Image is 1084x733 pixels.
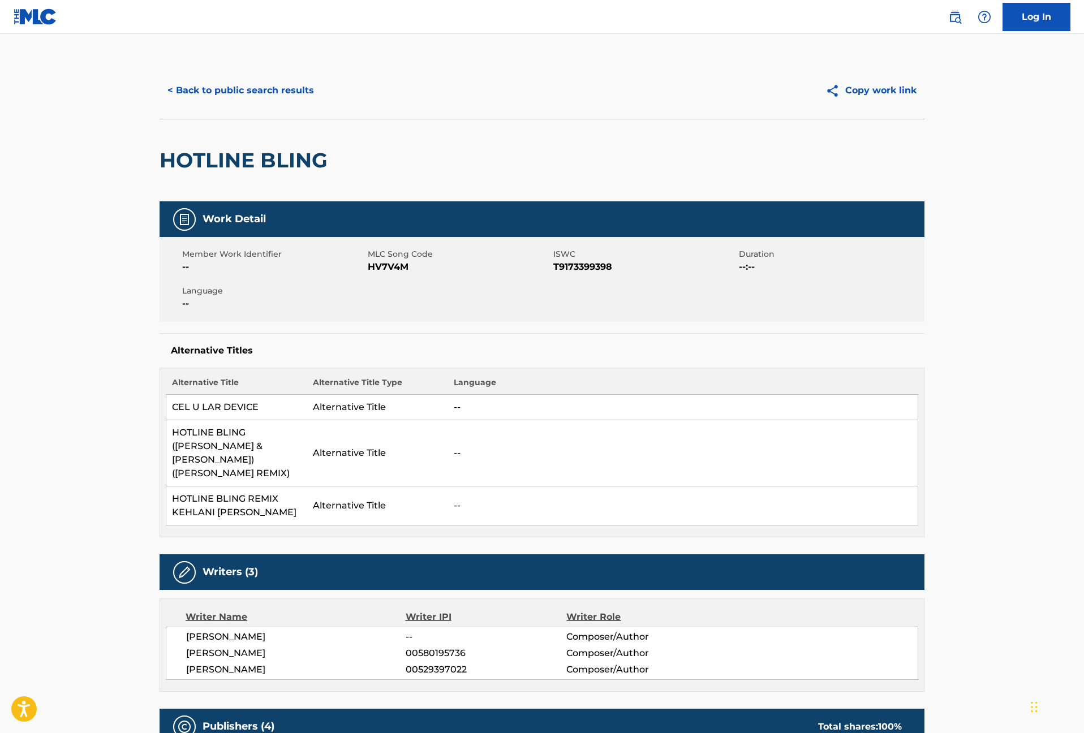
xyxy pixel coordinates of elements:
button: Copy work link [818,76,924,105]
th: Language [448,377,918,395]
span: Composer/Author [566,630,713,644]
h5: Alternative Titles [171,345,913,356]
div: Writer Role [566,610,713,624]
a: Public Search [944,6,966,28]
h5: Writers (3) [203,566,258,579]
span: ISWC [553,248,736,260]
img: Writers [178,566,191,579]
img: Copy work link [825,84,845,98]
div: Writer IPI [406,610,567,624]
span: T9173399398 [553,260,736,274]
th: Alternative Title Type [307,377,448,395]
span: Member Work Identifier [182,248,365,260]
span: -- [182,297,365,311]
span: Duration [739,248,922,260]
span: 00529397022 [406,663,566,676]
img: help [978,10,991,24]
h2: HOTLINE BLING [160,148,333,173]
span: 00580195736 [406,646,566,660]
h5: Publishers (4) [203,720,274,733]
div: Drag [1031,690,1038,724]
span: Composer/Author [566,646,713,660]
img: MLC Logo [14,8,57,25]
span: HV7V4M [368,260,550,274]
span: [PERSON_NAME] [186,630,406,644]
td: Alternative Title [307,420,448,486]
img: search [948,10,962,24]
button: < Back to public search results [160,76,322,105]
td: Alternative Title [307,395,448,420]
h5: Work Detail [203,213,266,226]
div: Writer Name [186,610,406,624]
span: [PERSON_NAME] [186,663,406,676]
img: Work Detail [178,213,191,226]
span: --:-- [739,260,922,274]
span: -- [406,630,566,644]
span: Composer/Author [566,663,713,676]
td: -- [448,486,918,525]
td: CEL U LAR DEVICE [166,395,307,420]
iframe: Chat Widget [1027,679,1084,733]
span: 100 % [878,721,902,732]
span: Language [182,285,365,297]
th: Alternative Title [166,377,307,395]
td: -- [448,395,918,420]
span: -- [182,260,365,274]
td: -- [448,420,918,486]
a: Log In [1003,3,1070,31]
td: Alternative Title [307,486,448,525]
div: Help [973,6,996,28]
span: [PERSON_NAME] [186,646,406,660]
td: HOTLINE BLING ([PERSON_NAME] & [PERSON_NAME]) ([PERSON_NAME] REMIX) [166,420,307,486]
td: HOTLINE BLING REMIX KEHLANI [PERSON_NAME] [166,486,307,525]
span: MLC Song Code [368,248,550,260]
